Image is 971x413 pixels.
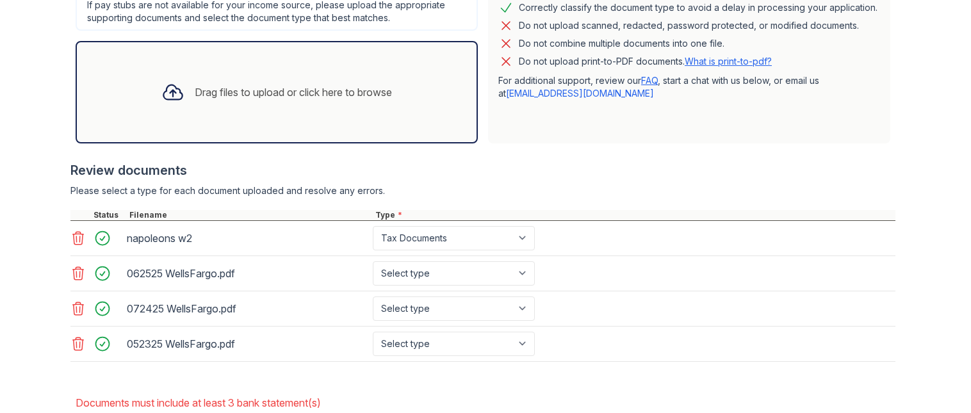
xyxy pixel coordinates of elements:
[685,56,772,67] a: What is print-to-pdf?
[195,85,392,100] div: Drag files to upload or click here to browse
[373,210,895,220] div: Type
[127,263,368,284] div: 062525 WellsFargo.pdf
[127,334,368,354] div: 052325 WellsFargo.pdf
[519,18,859,33] div: Do not upload scanned, redacted, password protected, or modified documents.
[519,55,772,68] p: Do not upload print-to-PDF documents.
[70,161,895,179] div: Review documents
[519,36,724,51] div: Do not combine multiple documents into one file.
[91,210,127,220] div: Status
[506,88,654,99] a: [EMAIL_ADDRESS][DOMAIN_NAME]
[127,298,368,319] div: 072425 WellsFargo.pdf
[127,228,368,248] div: napoleons w2
[498,74,880,100] p: For additional support, review our , start a chat with us below, or email us at
[127,210,373,220] div: Filename
[70,184,895,197] div: Please select a type for each document uploaded and resolve any errors.
[641,75,658,86] a: FAQ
